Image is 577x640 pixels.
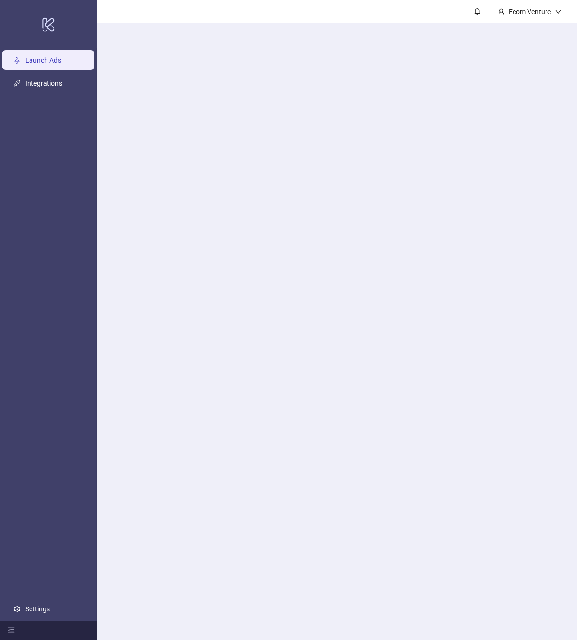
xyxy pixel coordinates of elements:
[474,8,481,15] span: bell
[555,8,561,15] span: down
[8,627,15,634] span: menu-fold
[498,8,505,15] span: user
[25,605,50,613] a: Settings
[25,80,62,87] a: Integrations
[25,56,61,64] a: Launch Ads
[505,6,555,17] div: Ecom Venture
